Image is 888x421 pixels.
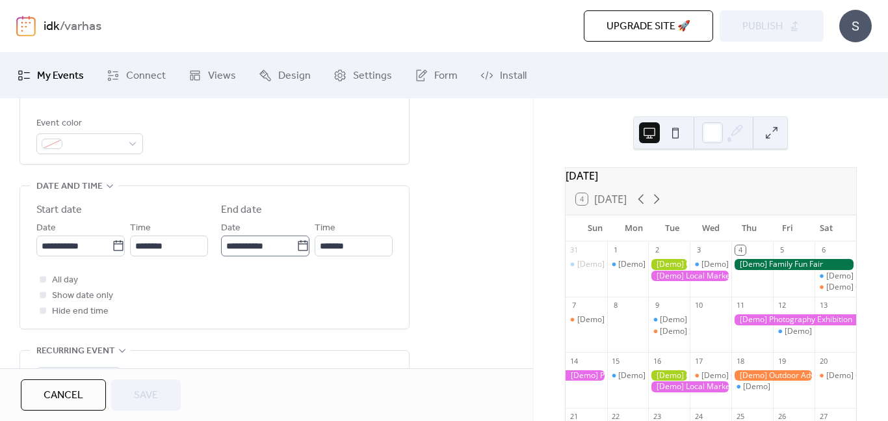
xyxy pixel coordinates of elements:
[315,221,335,236] span: Time
[839,10,872,42] div: S
[743,381,842,392] div: [Demo] Morning Yoga Bliss
[52,85,134,101] span: Link to Google Maps
[648,370,690,381] div: [Demo] Gardening Workshop
[566,314,607,325] div: [Demo] Book Club Gathering
[566,370,607,381] div: [Demo] Photography Exhibition
[611,301,621,310] div: 8
[324,58,402,93] a: Settings
[701,259,800,270] div: [Demo] Morning Yoga Bliss
[694,356,703,366] div: 17
[607,259,649,270] div: [Demo] Fitness Bootcamp
[818,245,828,255] div: 6
[52,288,113,304] span: Show date only
[8,58,94,93] a: My Events
[652,301,662,310] div: 9
[690,370,731,381] div: [Demo] Culinary Cooking Class
[618,370,717,381] div: [Demo] Morning Yoga Bliss
[614,215,653,241] div: Mon
[577,314,681,325] div: [Demo] Book Club Gathering
[500,68,527,84] span: Install
[735,301,745,310] div: 11
[815,370,856,381] div: [Demo] Open Mic Night
[569,301,579,310] div: 7
[37,68,84,84] span: My Events
[36,202,82,218] div: Start date
[44,388,83,403] span: Cancel
[566,259,607,270] div: [Demo] Morning Yoga Bliss
[731,259,856,270] div: [Demo] Family Fun Fair
[569,356,579,366] div: 14
[405,58,467,93] a: Form
[768,215,807,241] div: Fri
[648,259,690,270] div: [Demo] Gardening Workshop
[611,356,621,366] div: 15
[36,344,115,359] span: Recurring event
[660,314,759,325] div: [Demo] Morning Yoga Bliss
[434,68,458,84] span: Form
[584,10,713,42] button: Upgrade site 🚀
[179,58,246,93] a: Views
[818,301,828,310] div: 13
[730,215,768,241] div: Thu
[607,370,649,381] div: [Demo] Morning Yoga Bliss
[36,221,56,236] span: Date
[731,381,773,392] div: [Demo] Morning Yoga Bliss
[653,215,691,241] div: Tue
[815,271,856,282] div: [Demo] Morning Yoga Bliss
[126,68,166,84] span: Connect
[21,379,106,411] button: Cancel
[777,356,787,366] div: 19
[731,370,815,381] div: [Demo] Outdoor Adventure Day
[97,58,176,93] a: Connect
[807,215,846,241] div: Sat
[16,16,36,36] img: logo
[818,356,828,366] div: 20
[611,245,621,255] div: 1
[353,68,392,84] span: Settings
[777,245,787,255] div: 5
[648,314,690,325] div: [Demo] Morning Yoga Bliss
[660,326,757,337] div: [Demo] Seniors' Social Tea
[648,381,731,392] div: [Demo] Local Market
[221,221,241,236] span: Date
[471,58,536,93] a: Install
[735,245,745,255] div: 4
[652,356,662,366] div: 16
[731,314,856,325] div: [Demo] Photography Exhibition
[36,116,140,131] div: Event color
[648,271,731,282] div: [Demo] Local Market
[785,326,883,337] div: [Demo] Morning Yoga Bliss
[577,259,676,270] div: [Demo] Morning Yoga Bliss
[735,356,745,366] div: 18
[52,304,109,319] span: Hide end time
[815,282,856,293] div: [Demo] Open Mic Night
[60,14,64,39] b: /
[690,259,731,270] div: [Demo] Morning Yoga Bliss
[569,245,579,255] div: 31
[607,19,690,34] span: Upgrade site 🚀
[692,215,730,241] div: Wed
[694,245,703,255] div: 3
[36,179,103,195] span: Date and time
[249,58,320,93] a: Design
[278,68,311,84] span: Design
[221,202,262,218] div: End date
[130,221,151,236] span: Time
[694,301,703,310] div: 10
[52,273,78,288] span: All day
[777,301,787,310] div: 12
[566,168,856,183] div: [DATE]
[648,326,690,337] div: [Demo] Seniors' Social Tea
[576,215,614,241] div: Sun
[44,14,60,39] a: idk
[652,245,662,255] div: 2
[773,326,815,337] div: [Demo] Morning Yoga Bliss
[618,259,712,270] div: [Demo] Fitness Bootcamp
[208,68,236,84] span: Views
[701,370,813,381] div: [Demo] Culinary Cooking Class
[64,14,101,39] b: varhas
